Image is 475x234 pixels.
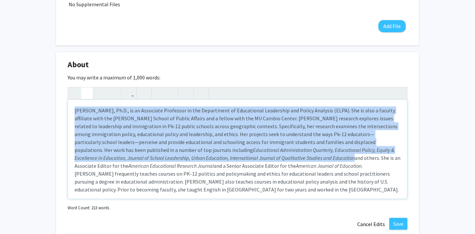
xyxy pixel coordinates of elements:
[128,162,214,169] em: American Educational Research Journal
[180,87,192,99] button: Remove format
[70,87,81,99] button: Strong (Ctrl + B)
[69,0,406,8] div: No Supplemental Files
[195,87,207,99] button: Insert horizontal rule
[123,87,135,99] button: Link
[96,87,108,99] button: Superscript
[394,87,405,99] button: Fullscreen
[68,73,160,81] label: You may write a maximum of 1,000 words:
[68,205,109,211] small: Word Count: 213 words
[153,87,165,99] button: Unordered list
[81,87,93,99] button: Emphasis (Ctrl + I)
[108,87,119,99] button: Subscript
[165,87,176,99] button: Ordered list
[296,162,362,169] em: American Journal of Education
[68,100,407,199] div: Note to users with screen readers: Please deactivate our accessibility plugin for this page as it...
[5,204,28,229] iframe: Chat
[378,20,406,32] button: Add File
[138,87,150,99] button: Insert Image
[68,59,89,71] span: About
[75,106,400,193] p: [PERSON_NAME], Ph.D., is an Associate Professor in the Department of Educational Leadership and P...
[353,218,389,230] button: Cancel Edits
[389,218,407,230] button: Save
